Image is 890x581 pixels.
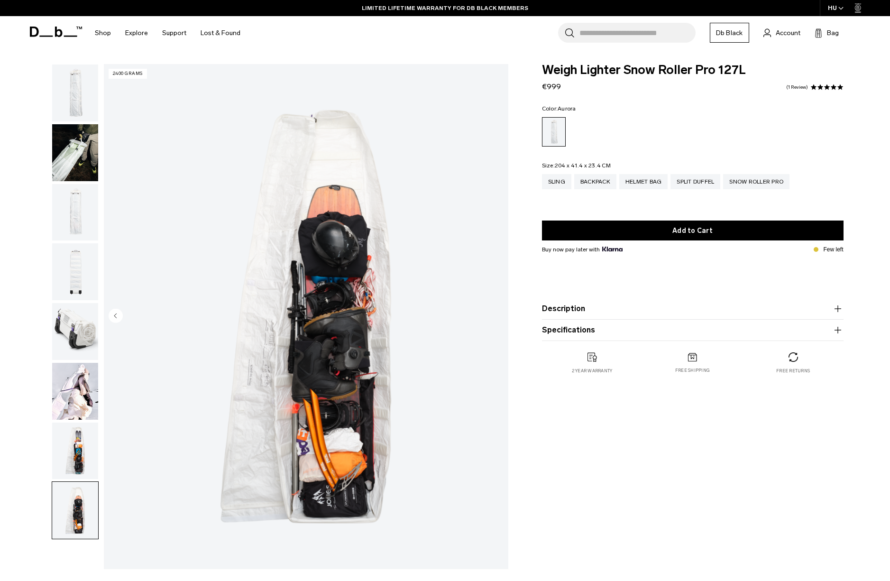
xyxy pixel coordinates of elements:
[52,243,98,300] img: Weigh_Lighter_Snow_Roller_Pro_127L_3.png
[362,4,528,12] a: LIMITED LIFETIME WARRANTY FOR DB BLACK MEMBERS
[125,16,148,50] a: Explore
[52,124,99,182] button: Weigh_Lighter_snow_Roller_Lifestyle.png
[542,245,623,254] span: Buy now pay later with
[675,367,710,374] p: Free shipping
[52,303,99,360] button: Weigh_Lighter_Snow_Roller_Pro_127L_4.png
[52,482,98,539] img: Weigh_Lighter_Snow_Roller_Pro_127L_5.png
[52,303,98,360] img: Weigh_Lighter_Snow_Roller_Pro_127L_4.png
[786,85,808,90] a: 1 reviews
[104,64,508,569] img: Weigh_Lighter_Snow_Roller_Pro_127L_5.png
[776,368,810,374] p: Free returns
[88,16,248,50] nav: Main Navigation
[542,174,571,189] a: Sling
[602,247,623,251] img: {"height" => 20, "alt" => "Klarna"}
[52,184,99,241] button: Weigh_Lighter_Snow_Roller_Pro_127L_2.png
[52,363,98,420] img: Weigh Lighter Snow Roller Pro 127L Aurora
[52,243,99,301] button: Weigh_Lighter_Snow_Roller_Pro_127L_3.png
[542,106,576,111] legend: Color:
[542,82,561,91] span: €999
[763,27,800,38] a: Account
[52,184,98,241] img: Weigh_Lighter_Snow_Roller_Pro_127L_2.png
[670,174,720,189] a: Split Duffel
[542,64,844,76] span: Weigh Lighter Snow Roller Pro 127L
[776,28,800,38] span: Account
[558,105,576,112] span: Aurora
[52,362,99,420] button: Weigh Lighter Snow Roller Pro 127L Aurora
[815,27,839,38] button: Bag
[542,117,566,147] a: Aurora
[572,368,613,374] p: 2 year warranty
[109,308,123,324] button: Previous slide
[723,174,789,189] a: Snow Roller Pro
[162,16,186,50] a: Support
[542,324,844,336] button: Specifications
[52,65,98,121] img: Weigh_Lighter_Snow_Roller_Pro_127L_1.png
[710,23,749,43] a: Db Black
[52,481,99,539] button: Weigh_Lighter_Snow_Roller_Pro_127L_5.png
[555,162,611,169] span: 204 x 41.4 x 23.4 CM
[95,16,111,50] a: Shop
[542,163,611,168] legend: Size:
[619,174,668,189] a: Helmet Bag
[827,28,839,38] span: Bag
[542,221,844,240] button: Add to Cart
[52,422,99,480] button: Weigh_Lighter_Snow_Roller_Pro_127L_6.png
[109,69,147,79] p: 2400 grams
[52,64,99,122] button: Weigh_Lighter_Snow_Roller_Pro_127L_1.png
[52,124,98,181] img: Weigh_Lighter_snow_Roller_Lifestyle.png
[201,16,240,50] a: Lost & Found
[52,423,98,480] img: Weigh_Lighter_Snow_Roller_Pro_127L_6.png
[574,174,616,189] a: Backpack
[542,303,844,314] button: Description
[104,64,508,569] li: 8 / 8
[823,245,843,254] p: Few left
